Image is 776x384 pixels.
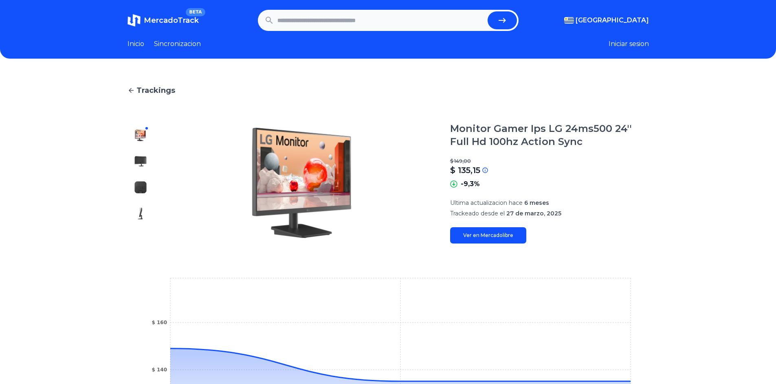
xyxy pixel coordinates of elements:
[450,165,480,176] p: $ 135,15
[506,210,561,217] span: 27 de marzo, 2025
[144,16,199,25] span: MercadoTrack
[450,199,523,206] span: Ultima actualizacion hace
[134,155,147,168] img: Monitor Gamer Ips LG 24ms500 24'' Full Hd 100hz Action Sync
[450,227,526,244] a: Ver en Mercadolibre
[450,122,649,148] h1: Monitor Gamer Ips LG 24ms500 24'' Full Hd 100hz Action Sync
[128,39,144,49] a: Inicio
[186,8,205,16] span: BETA
[134,207,147,220] img: Monitor Gamer Ips LG 24ms500 24'' Full Hd 100hz Action Sync
[461,179,480,189] p: -9,3%
[154,39,201,49] a: Sincronizacion
[450,210,505,217] span: Trackeado desde el
[450,158,649,165] p: $ 149,00
[134,129,147,142] img: Monitor Gamer Ips LG 24ms500 24'' Full Hd 100hz Action Sync
[524,199,549,206] span: 6 meses
[609,39,649,49] button: Iniciar sesion
[152,320,167,325] tspan: $ 160
[134,181,147,194] img: Monitor Gamer Ips LG 24ms500 24'' Full Hd 100hz Action Sync
[128,14,141,27] img: MercadoTrack
[152,367,167,373] tspan: $ 140
[136,85,175,96] span: Trackings
[170,122,434,244] img: Monitor Gamer Ips LG 24ms500 24'' Full Hd 100hz Action Sync
[564,15,649,25] button: [GEOGRAPHIC_DATA]
[128,85,649,96] a: Trackings
[564,17,574,24] img: Uruguay
[576,15,649,25] span: [GEOGRAPHIC_DATA]
[128,14,199,27] a: MercadoTrackBETA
